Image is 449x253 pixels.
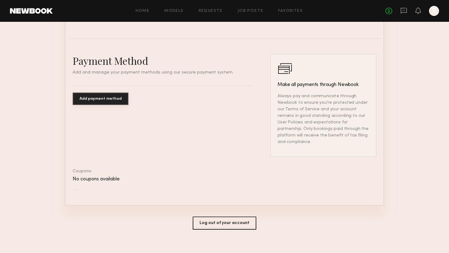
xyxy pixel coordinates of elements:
a: Models [164,9,183,13]
h3: Make all payments through Newbook [278,81,369,88]
p: Add and manage your payment methods using our secure payment system. [73,70,252,75]
p: Always pay and communicate through Newbook to ensure you’re protected under our Terms of Service ... [278,93,369,145]
button: Log out of your account [193,217,256,230]
button: Add payment method [73,93,128,105]
a: Requests [199,9,223,13]
div: Coupons [73,169,376,174]
a: Favorites [278,9,303,13]
div: No coupons available [73,177,376,182]
a: B [429,6,439,16]
h2: Payment Method [73,54,252,67]
a: Job Posts [238,9,263,13]
a: Home [136,9,150,13]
